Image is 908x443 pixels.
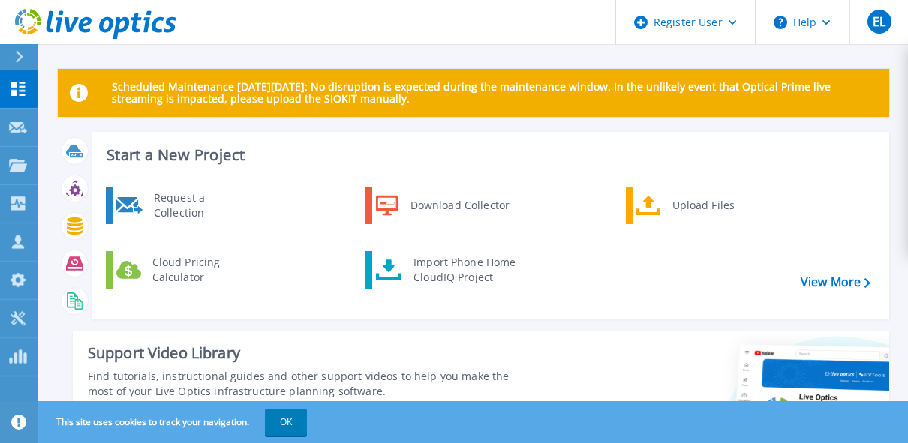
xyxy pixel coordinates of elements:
div: Request a Collection [146,190,256,220]
div: Support Video Library [88,343,511,363]
div: Find tutorials, instructional guides and other support videos to help you make the most of your L... [88,369,511,399]
h3: Start a New Project [107,147,870,163]
a: Cloud Pricing Calculator [106,251,260,289]
span: EL [873,16,885,28]
a: Upload Files [626,187,780,224]
p: Scheduled Maintenance [DATE][DATE]: No disruption is expected during the maintenance window. In t... [112,81,877,105]
a: Download Collector [365,187,519,224]
span: This site uses cookies to track your navigation. [41,409,307,436]
button: OK [265,409,307,436]
div: Cloud Pricing Calculator [145,255,256,285]
div: Import Phone Home CloudIQ Project [406,255,523,285]
div: Upload Files [665,190,776,220]
a: View More [801,275,870,289]
a: Request a Collection [106,187,260,224]
div: Download Collector [403,190,516,220]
